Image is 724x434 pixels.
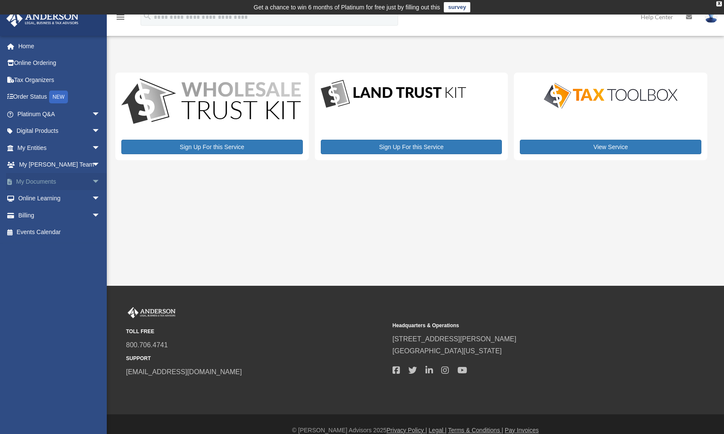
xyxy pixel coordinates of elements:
i: menu [115,12,126,22]
a: Online Ordering [6,55,113,72]
span: arrow_drop_down [92,106,109,123]
a: [GEOGRAPHIC_DATA][US_STATE] [393,347,502,355]
a: Digital Productsarrow_drop_down [6,123,109,140]
a: Privacy Policy | [387,427,427,434]
a: Legal | [429,427,447,434]
span: arrow_drop_down [92,173,109,191]
a: 800.706.4741 [126,341,168,349]
a: View Service [520,140,701,154]
img: User Pic [705,11,718,23]
span: arrow_drop_down [92,207,109,224]
a: Home [6,38,113,55]
a: menu [115,15,126,22]
img: WS-Trust-Kit-lgo-1.jpg [121,79,301,126]
div: close [716,1,722,6]
a: My Documentsarrow_drop_down [6,173,113,190]
img: Anderson Advisors Platinum Portal [4,10,81,27]
a: Terms & Conditions | [448,427,503,434]
a: Pay Invoices [505,427,539,434]
a: Tax Organizers [6,71,113,88]
a: Sign Up For this Service [321,140,502,154]
i: search [143,12,152,21]
a: My [PERSON_NAME] Teamarrow_drop_down [6,156,113,173]
span: arrow_drop_down [92,190,109,208]
a: survey [444,2,470,12]
small: SUPPORT [126,354,387,363]
a: [STREET_ADDRESS][PERSON_NAME] [393,335,516,343]
a: Billingarrow_drop_down [6,207,113,224]
small: Headquarters & Operations [393,321,653,330]
a: My Entitiesarrow_drop_down [6,139,113,156]
a: Order StatusNEW [6,88,113,106]
a: Platinum Q&Aarrow_drop_down [6,106,113,123]
a: Events Calendar [6,224,113,241]
div: Get a chance to win 6 months of Platinum for free just by filling out this [254,2,440,12]
span: arrow_drop_down [92,123,109,140]
img: LandTrust_lgo-1.jpg [321,79,466,110]
small: TOLL FREE [126,327,387,336]
div: NEW [49,91,68,103]
a: [EMAIL_ADDRESS][DOMAIN_NAME] [126,368,242,375]
img: Anderson Advisors Platinum Portal [126,307,177,318]
a: Online Learningarrow_drop_down [6,190,113,207]
span: arrow_drop_down [92,156,109,174]
a: Sign Up For this Service [121,140,303,154]
span: arrow_drop_down [92,139,109,157]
